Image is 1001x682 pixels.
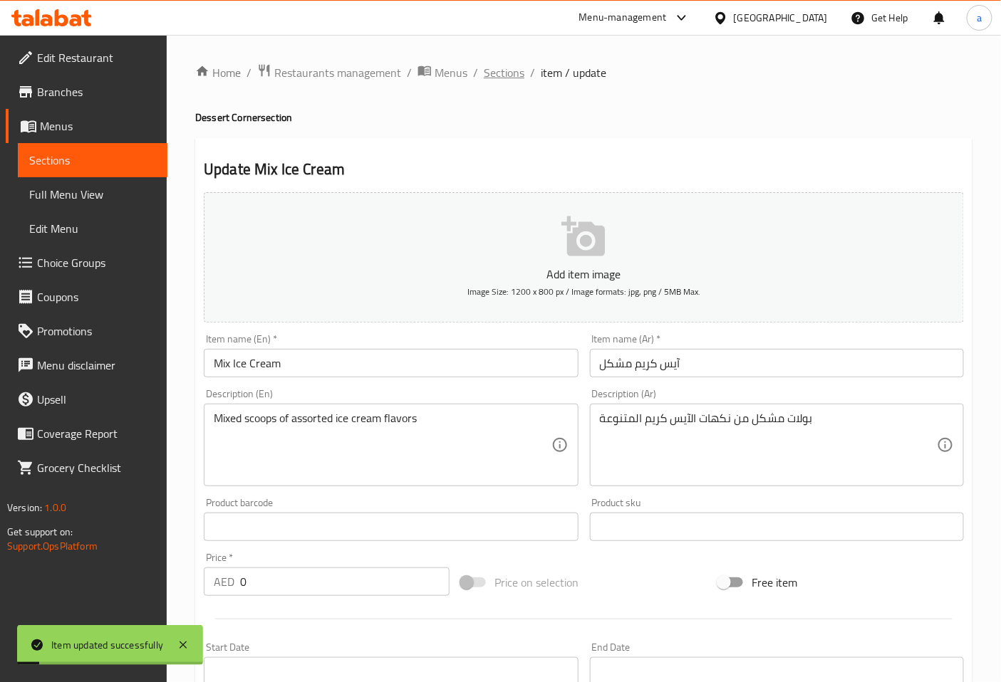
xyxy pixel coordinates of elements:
[579,9,667,26] div: Menu-management
[37,425,156,442] span: Coverage Report
[18,177,167,211] a: Full Menu View
[226,266,942,283] p: Add item image
[752,574,797,591] span: Free item
[37,254,156,271] span: Choice Groups
[473,64,478,81] li: /
[29,186,156,203] span: Full Menu View
[37,459,156,476] span: Grocery Checklist
[29,220,156,237] span: Edit Menu
[6,75,167,109] a: Branches
[484,64,524,81] a: Sections
[6,348,167,382] a: Menu disclaimer
[274,64,401,81] span: Restaurants management
[214,573,234,590] p: AED
[51,637,163,653] div: Item updated successfully
[44,498,66,517] span: 1.0.0
[195,64,241,81] a: Home
[18,143,167,177] a: Sections
[7,523,73,541] span: Get support on:
[204,159,964,180] h2: Update Mix Ice Cream
[7,537,98,555] a: Support.OpsPlatform
[417,63,467,82] a: Menus
[37,357,156,374] span: Menu disclaimer
[494,574,579,591] span: Price on selection
[6,416,167,451] a: Coverage Report
[37,322,156,340] span: Promotions
[407,64,412,81] li: /
[6,314,167,348] a: Promotions
[6,280,167,314] a: Coupons
[6,382,167,416] a: Upsell
[37,391,156,408] span: Upsell
[734,10,828,26] div: [GEOGRAPHIC_DATA]
[214,411,551,479] textarea: Mixed scoops of assorted ice cream flavors
[467,283,700,300] span: Image Size: 1200 x 800 px / Image formats: jpg, png / 5MB Max.
[7,498,42,517] span: Version:
[600,411,937,479] textarea: بولات مشكل من نكهات الآيس كريم المتنوعة
[240,567,450,596] input: Please enter price
[6,246,167,280] a: Choice Groups
[6,451,167,485] a: Grocery Checklist
[6,41,167,75] a: Edit Restaurant
[37,83,156,100] span: Branches
[204,349,578,377] input: Enter name En
[37,288,156,305] span: Coupons
[37,49,156,66] span: Edit Restaurant
[195,110,973,125] h4: Dessert Corner section
[204,192,964,322] button: Add item imageImage Size: 1200 x 800 px / Image formats: jpg, png / 5MB Max.
[204,513,578,541] input: Please enter product barcode
[29,152,156,169] span: Sections
[257,63,401,82] a: Restaurants management
[6,109,167,143] a: Menus
[590,513,964,541] input: Please enter product sku
[40,117,156,135] span: Menus
[541,64,606,81] span: item / update
[590,349,964,377] input: Enter name Ar
[247,64,251,81] li: /
[530,64,535,81] li: /
[977,10,982,26] span: a
[18,211,167,246] a: Edit Menu
[195,63,973,82] nav: breadcrumb
[435,64,467,81] span: Menus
